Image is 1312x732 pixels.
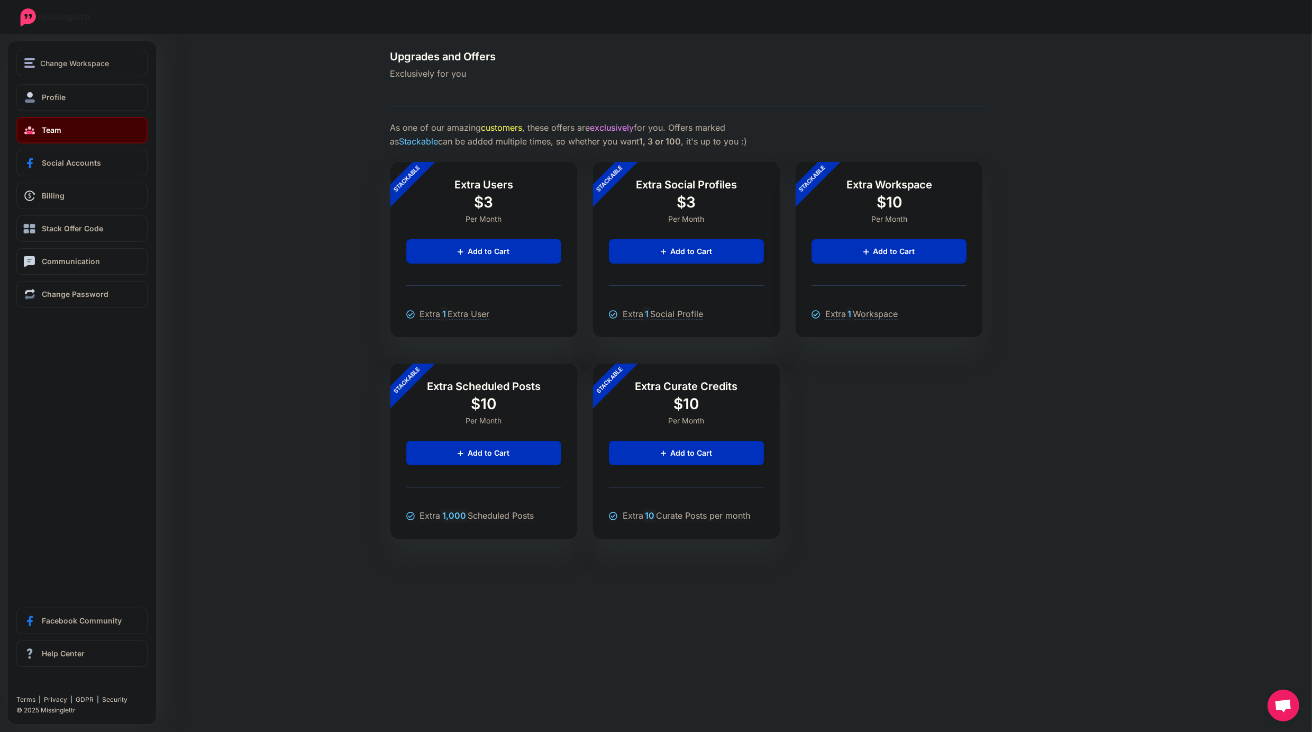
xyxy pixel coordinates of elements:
[846,307,853,321] mark: 1
[42,649,85,658] span: Help Center
[16,183,148,209] a: Billing
[390,121,780,149] p: As one of our amazing , these offers are for you. Offers marked as can be added multiple times, s...
[102,695,127,703] a: Security
[581,351,639,410] div: Stackable
[40,57,109,69] span: Change Workspace
[668,214,704,223] span: Per Month
[390,67,780,81] span: Exclusively for you
[42,257,100,266] span: Communication
[420,510,534,521] span: Extra Scheduled Posts
[609,394,764,414] h2: $10
[406,239,561,264] a: Add to Cart
[783,150,842,208] div: Stackable
[42,191,65,200] span: Billing
[76,695,94,703] a: GDPR
[623,510,750,521] span: Extra Curate Posts per month
[640,136,681,147] b: 1, 3 or 100
[406,394,561,414] h2: $10
[70,695,72,703] span: |
[16,150,148,176] a: Social Accounts
[481,122,523,133] span: customers
[16,680,97,691] iframe: Twitter Follow Button
[420,309,489,320] span: Extra Extra User
[643,509,656,522] mark: 10
[378,351,436,410] div: Stackable
[609,192,764,212] h2: $3
[16,215,148,242] a: Stack Offer Code
[406,178,561,192] h3: Extra Users
[623,309,703,320] span: Extra Social Profile
[609,239,764,264] a: Add to Cart
[16,84,148,111] a: Profile
[609,178,764,192] h3: Extra Social Profiles
[390,51,780,62] span: Upgrades and Offers
[668,416,704,425] span: Per Month
[24,58,35,68] img: menu.png
[825,309,898,320] span: Extra Workspace
[399,136,439,147] span: Stackable
[42,224,103,233] span: Stack Offer Code
[97,695,99,703] span: |
[466,416,502,425] span: Per Month
[609,379,764,394] h3: Extra Curate Credits
[590,122,634,133] span: exclusively
[406,441,561,465] a: Add to Cart
[16,640,148,667] a: Help Center
[812,192,967,212] h2: $10
[812,178,967,192] h3: Extra Workspace
[812,239,967,264] a: Add to Cart
[16,281,148,308] a: Change Password
[42,158,101,167] span: Social Accounts
[1268,690,1299,721] div: Open chat
[44,695,67,703] a: Privacy
[16,695,35,703] a: Terms
[16,117,148,143] a: Team
[406,379,561,394] h3: Extra Scheduled Posts
[42,125,61,134] span: Team
[42,93,66,102] span: Profile
[441,307,448,321] mark: 1
[643,307,650,321] mark: 1
[466,214,502,223] span: Per Month
[16,608,148,634] a: Facebook Community
[16,248,148,275] a: Communication
[581,150,639,208] div: Stackable
[42,290,108,299] span: Change Password
[16,705,154,716] li: © 2025 Missinglettr
[609,441,764,465] a: Add to Cart
[441,509,468,522] mark: 1,000
[39,695,41,703] span: |
[378,150,436,208] div: Stackable
[16,50,148,76] button: Change Workspace
[42,616,122,625] span: Facebook Community
[406,192,561,212] h2: $3
[871,214,907,223] span: Per Month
